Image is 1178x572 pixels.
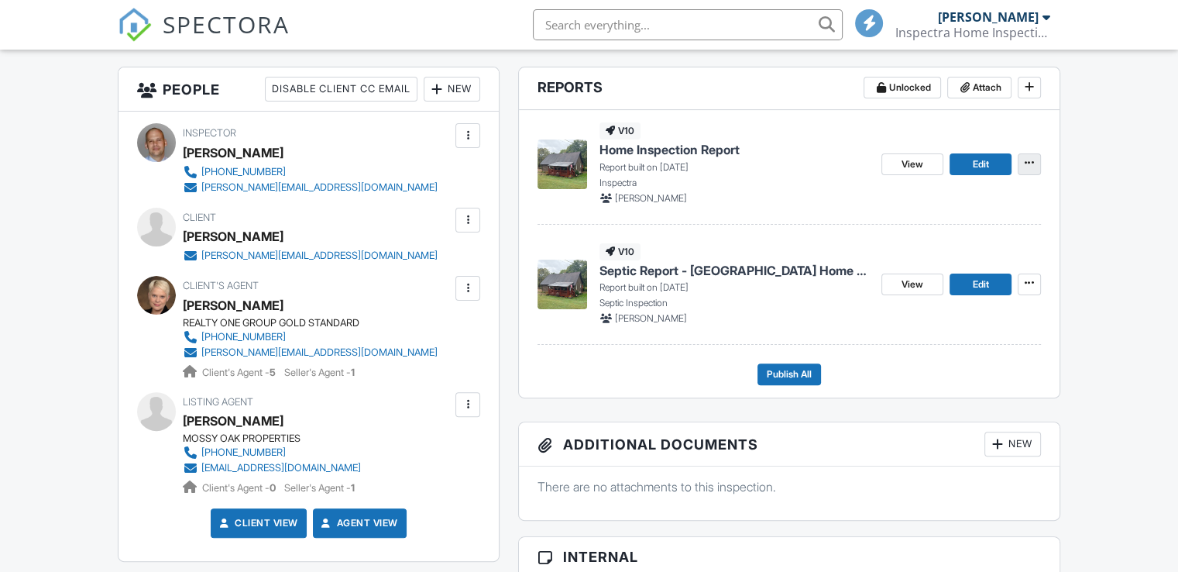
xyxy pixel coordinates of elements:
[201,346,438,359] div: [PERSON_NAME][EMAIL_ADDRESS][DOMAIN_NAME]
[183,345,438,360] a: [PERSON_NAME][EMAIL_ADDRESS][DOMAIN_NAME]
[183,164,438,180] a: [PHONE_NUMBER]
[265,77,417,102] div: Disable Client CC Email
[895,25,1050,40] div: Inspectra Home Inspections
[216,515,298,531] a: Client View
[118,8,152,42] img: The Best Home Inspection Software - Spectora
[183,409,283,432] a: [PERSON_NAME]
[183,212,216,223] span: Client
[201,250,438,262] div: [PERSON_NAME][EMAIL_ADDRESS][DOMAIN_NAME]
[183,432,373,445] div: MOSSY OAK PROPERTIES
[183,329,438,345] a: [PHONE_NUMBER]
[202,367,278,378] span: Client's Agent -
[318,515,398,531] a: Agent View
[201,166,286,178] div: [PHONE_NUMBER]
[183,460,361,476] a: [EMAIL_ADDRESS][DOMAIN_NAME]
[201,331,286,343] div: [PHONE_NUMBER]
[118,21,290,53] a: SPECTORA
[202,482,278,494] span: Client's Agent -
[533,9,843,40] input: Search everything...
[183,396,253,408] span: Listing Agent
[284,482,355,494] span: Seller's Agent -
[537,478,1041,495] p: There are no attachments to this inspection.
[351,367,355,378] strong: 1
[118,67,499,112] h3: People
[284,367,355,378] span: Seller's Agent -
[938,9,1039,25] div: [PERSON_NAME]
[270,367,276,378] strong: 5
[183,317,450,329] div: REALTY ONE GROUP GOLD STANDARD
[183,445,361,460] a: [PHONE_NUMBER]
[163,8,290,40] span: SPECTORA
[183,294,283,317] a: [PERSON_NAME]
[351,482,355,494] strong: 1
[270,482,276,494] strong: 0
[201,181,438,194] div: [PERSON_NAME][EMAIL_ADDRESS][DOMAIN_NAME]
[183,280,259,291] span: Client's Agent
[183,180,438,195] a: [PERSON_NAME][EMAIL_ADDRESS][DOMAIN_NAME]
[183,225,283,248] div: [PERSON_NAME]
[201,446,286,459] div: [PHONE_NUMBER]
[183,127,236,139] span: Inspector
[424,77,480,102] div: New
[984,432,1041,457] div: New
[201,462,361,474] div: [EMAIL_ADDRESS][DOMAIN_NAME]
[183,248,438,264] a: [PERSON_NAME][EMAIL_ADDRESS][DOMAIN_NAME]
[519,422,1060,467] h3: Additional Documents
[183,141,283,164] div: [PERSON_NAME]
